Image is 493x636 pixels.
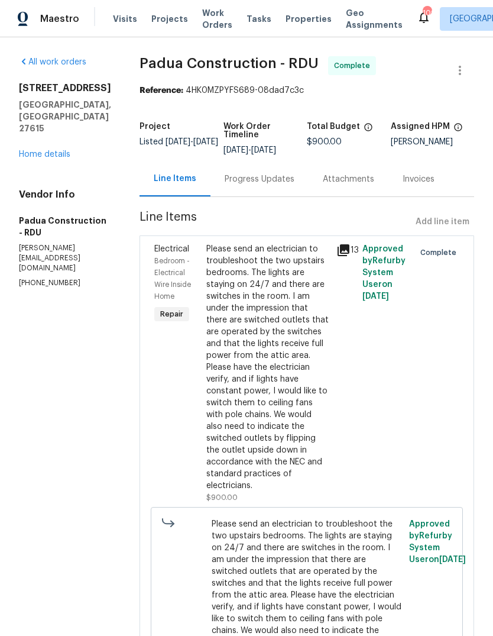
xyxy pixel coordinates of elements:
div: Attachments [323,173,374,185]
span: Electrical [154,245,189,253]
span: Approved by Refurby System User on [409,520,466,564]
h5: Padua Construction - RDU [19,215,111,238]
span: [DATE] [251,146,276,154]
span: [DATE] [439,556,466,564]
p: [PERSON_NAME][EMAIL_ADDRESS][DOMAIN_NAME] [19,243,111,273]
a: Home details [19,150,70,159]
div: Line Items [154,173,196,185]
span: Projects [151,13,188,25]
span: Padua Construction - RDU [140,56,319,70]
h5: Total Budget [307,122,360,131]
span: Approved by Refurby System User on [362,245,406,301]
span: $900.00 [307,138,342,146]
span: The hpm assigned to this work order. [453,122,463,138]
span: - [223,146,276,154]
h5: Work Order Timeline [223,122,307,139]
div: 13 [336,243,355,257]
span: [DATE] [223,146,248,154]
span: Line Items [140,211,411,233]
div: Invoices [403,173,434,185]
span: [DATE] [362,292,389,301]
div: Progress Updates [225,173,294,185]
span: Bedroom - Electrical Wire Inside Home [154,257,191,300]
span: Repair [155,308,188,320]
span: The total cost of line items that have been proposed by Opendoor. This sum includes line items th... [364,122,373,138]
span: Maestro [40,13,79,25]
p: [PHONE_NUMBER] [19,278,111,288]
span: [DATE] [166,138,190,146]
h5: Assigned HPM [391,122,450,131]
span: - [166,138,218,146]
span: Complete [420,247,461,259]
span: Tasks [246,15,271,23]
span: [DATE] [193,138,218,146]
span: Listed [140,138,218,146]
div: 109 [423,7,431,19]
h2: [STREET_ADDRESS] [19,82,111,94]
div: Please send an electrician to troubleshoot the two upstairs bedrooms. The lights are staying on 2... [206,243,329,492]
a: All work orders [19,58,86,66]
div: 4HK0MZPYFS689-08dad7c3c [140,85,474,96]
b: Reference: [140,86,183,95]
span: Complete [334,60,375,72]
h4: Vendor Info [19,189,111,201]
h5: Project [140,122,170,131]
span: Work Orders [202,7,232,31]
span: Geo Assignments [346,7,403,31]
h5: [GEOGRAPHIC_DATA], [GEOGRAPHIC_DATA] 27615 [19,99,111,134]
span: Properties [286,13,332,25]
div: [PERSON_NAME] [391,138,475,146]
span: $900.00 [206,494,238,501]
span: Visits [113,13,137,25]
